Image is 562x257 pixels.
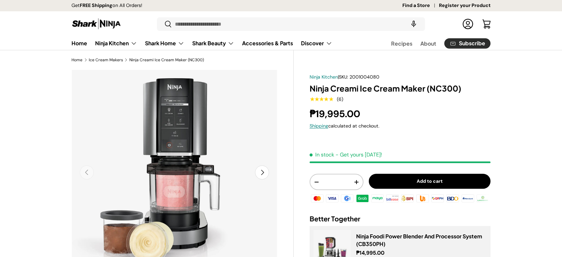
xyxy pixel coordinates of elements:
summary: Shark Beauty [188,37,238,50]
a: Recipes [391,37,412,50]
p: Get on All Orders! [71,2,142,9]
a: Ninja Kitchen [310,74,338,80]
a: Shipping [310,123,328,129]
img: bdo [445,193,460,203]
img: ubp [415,193,430,203]
div: 5.0 out of 5.0 stars [310,96,333,102]
a: Subscribe [444,38,491,49]
h2: Better Together [310,214,491,223]
a: Find a Store [402,2,439,9]
span: In stock [310,151,334,158]
a: Accessories & Parts [242,37,293,50]
img: Shark Ninja Philippines [71,17,121,30]
p: - Get yours [DATE]! [336,151,382,158]
a: Ice Cream Makers [89,58,123,62]
img: landbank [476,193,490,203]
div: (6) [337,97,343,102]
div: calculated at checkout. [310,123,491,129]
span: SKU: [339,74,348,80]
span: | [338,74,379,80]
a: Ninja Foodi Power Blender And Processor System (CB350PH) [356,233,482,247]
span: Subscribe [459,41,485,46]
span: ★★★★★ [310,96,333,103]
a: Shark Beauty [192,37,234,50]
nav: Primary [71,37,332,50]
a: Discover [301,37,332,50]
img: grabpay [355,193,370,203]
button: Add to cart [369,174,491,189]
summary: Shark Home [141,37,188,50]
img: qrph [430,193,445,203]
a: Shark Home [145,37,184,50]
a: Register your Product [439,2,491,9]
summary: Discover [297,37,336,50]
strong: ₱19,995.00 [310,108,362,120]
a: Home [71,58,82,62]
img: gcash [340,193,354,203]
img: master [310,193,325,203]
a: About [420,37,436,50]
a: Ninja Kitchen [95,37,137,50]
img: metrobank [460,193,475,203]
summary: Ninja Kitchen [91,37,141,50]
img: bpi [400,193,415,203]
strong: FREE Shipping [80,2,112,8]
a: Home [71,37,87,50]
nav: Breadcrumbs [71,57,294,63]
h1: Ninja Creami Ice Cream Maker (NC300) [310,83,491,94]
span: 2001004080 [350,74,379,80]
nav: Secondary [375,37,491,50]
img: maya [370,193,385,203]
a: Ninja Creami Ice Cream Maker (NC300) [129,58,204,62]
img: billease [385,193,400,203]
speech-search-button: Search by voice [403,17,424,31]
img: visa [325,193,340,203]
